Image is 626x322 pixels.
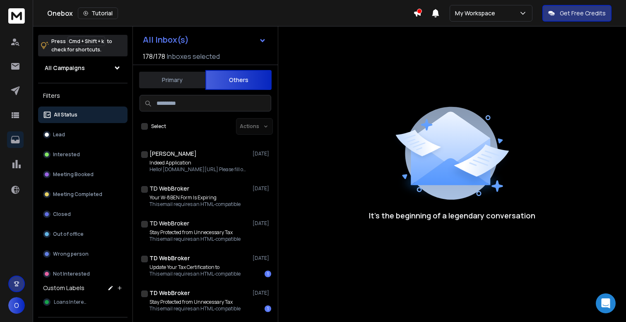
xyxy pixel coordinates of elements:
[369,210,535,221] p: It’s the beginning of a legendary conversation
[253,290,271,296] p: [DATE]
[45,64,85,72] h1: All Campaigns
[560,9,606,17] p: Get Free Credits
[143,36,189,44] h1: All Inbox(s)
[149,219,189,228] h1: TD WebBroker
[596,293,616,313] div: Open Intercom Messenger
[53,131,65,138] p: Lead
[149,150,197,158] h1: [PERSON_NAME]
[265,305,271,312] div: 1
[38,294,128,310] button: Loans Interest
[38,90,128,102] h3: Filters
[149,254,190,262] h1: TD WebBroker
[38,60,128,76] button: All Campaigns
[38,226,128,242] button: Out of office
[53,231,84,237] p: Out of office
[149,229,241,236] p: Stay Protected from Unnecessary Tax
[54,111,77,118] p: All Status
[53,211,71,218] p: Closed
[43,284,84,292] h3: Custom Labels
[67,36,105,46] span: Cmd + Shift + k
[136,31,273,48] button: All Inbox(s)
[53,151,80,158] p: Interested
[149,299,241,305] p: Stay Protected from Unnecessary Tax
[38,107,128,123] button: All Status
[38,186,128,203] button: Meeting Completed
[455,9,498,17] p: My Workspace
[149,201,241,208] p: This email requires an HTML-compatible
[54,299,88,305] span: Loans Interest
[78,7,118,19] button: Tutorial
[47,7,413,19] div: Onebox
[53,191,102,198] p: Meeting Completed
[149,289,190,297] h1: TD WebBroker
[38,146,128,163] button: Interested
[151,123,166,130] label: Select
[253,220,271,227] p: [DATE]
[53,271,90,277] p: Not Interested
[253,255,271,261] p: [DATE]
[149,271,241,277] p: This email requires an HTML-compatible
[38,126,128,143] button: Lead
[253,150,271,157] p: [DATE]
[149,236,241,242] p: This email requires an HTML-compatible
[143,51,165,61] span: 178 / 178
[167,51,220,61] h3: Inboxes selected
[542,5,612,22] button: Get Free Credits
[8,297,25,314] button: O
[38,166,128,183] button: Meeting Booked
[149,166,249,173] p: Hello! [DOMAIN_NAME][URL] Please fill out the
[53,251,89,257] p: Wrong person
[149,305,241,312] p: This email requires an HTML-compatible
[149,264,241,271] p: Update Your Tax Certification to
[38,246,128,262] button: Wrong person
[149,160,249,166] p: Indeed Application
[253,185,271,192] p: [DATE]
[149,194,241,201] p: Your W-8BEN Form Is Expiring
[38,206,128,223] button: Closed
[149,184,189,193] h1: TD WebBroker
[51,37,112,54] p: Press to check for shortcuts.
[139,71,205,89] button: Primary
[53,171,94,178] p: Meeting Booked
[38,266,128,282] button: Not Interested
[265,271,271,277] div: 1
[205,70,272,90] button: Others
